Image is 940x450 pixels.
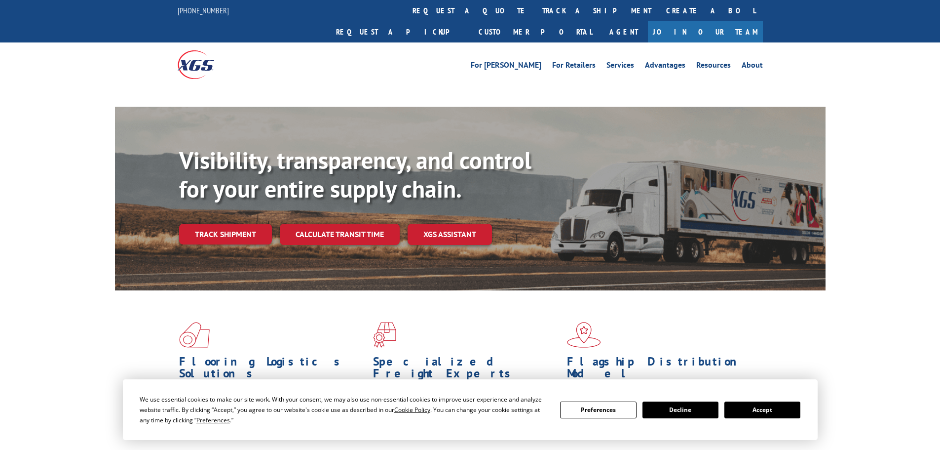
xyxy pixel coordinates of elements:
[179,322,210,348] img: xgs-icon-total-supply-chain-intelligence-red
[567,356,753,384] h1: Flagship Distribution Model
[178,5,229,15] a: [PHONE_NUMBER]
[645,61,685,72] a: Advantages
[373,356,560,384] h1: Specialized Freight Experts
[642,402,718,418] button: Decline
[123,379,818,440] div: Cookie Consent Prompt
[742,61,763,72] a: About
[724,402,800,418] button: Accept
[408,224,492,245] a: XGS ASSISTANT
[696,61,731,72] a: Resources
[471,61,541,72] a: For [PERSON_NAME]
[373,322,396,348] img: xgs-icon-focused-on-flooring-red
[552,61,596,72] a: For Retailers
[140,394,548,425] div: We use essential cookies to make our site work. With your consent, we may also use non-essential ...
[606,61,634,72] a: Services
[394,406,430,414] span: Cookie Policy
[471,21,600,42] a: Customer Portal
[600,21,648,42] a: Agent
[560,402,636,418] button: Preferences
[567,322,601,348] img: xgs-icon-flagship-distribution-model-red
[179,145,531,204] b: Visibility, transparency, and control for your entire supply chain.
[179,356,366,384] h1: Flooring Logistics Solutions
[280,224,400,245] a: Calculate transit time
[196,416,230,424] span: Preferences
[329,21,471,42] a: Request a pickup
[179,224,272,245] a: Track shipment
[648,21,763,42] a: Join Our Team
